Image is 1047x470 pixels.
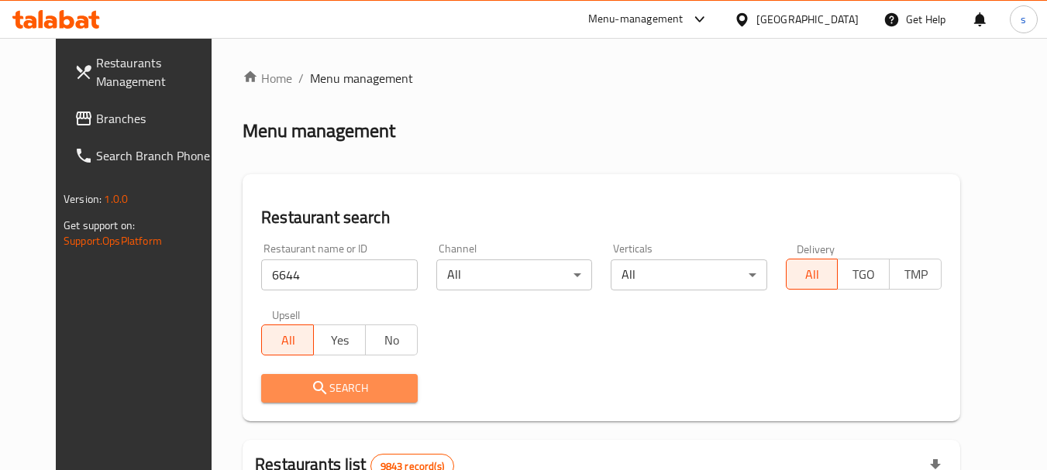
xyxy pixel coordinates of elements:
h2: Restaurant search [261,206,942,229]
span: All [793,263,832,286]
button: All [786,259,839,290]
span: No [372,329,412,352]
a: Restaurants Management [62,44,231,100]
a: Home [243,69,292,87]
span: All [268,329,308,352]
button: All [261,324,314,355]
span: Get support on: [64,215,135,235]
div: [GEOGRAPHIC_DATA] [756,11,859,28]
nav: breadcrumb [243,69,960,87]
h2: Menu management [243,118,395,143]
a: Search Branch Phone [62,137,231,174]
span: Menu management [310,69,413,87]
span: Search [274,379,405,398]
div: All [611,259,766,290]
span: Yes [320,329,360,352]
div: Menu-management [588,10,684,29]
button: No [365,324,418,355]
button: Yes [313,324,366,355]
label: Delivery [797,243,835,254]
span: Restaurants Management [96,53,219,91]
button: TMP [889,259,942,290]
span: Search Branch Phone [96,146,219,165]
input: Search for restaurant name or ID.. [261,259,417,290]
span: Branches [96,109,219,128]
li: / [298,69,304,87]
a: Branches [62,100,231,137]
a: Support.OpsPlatform [64,231,162,251]
div: All [436,259,592,290]
span: 1.0.0 [104,189,128,209]
label: Upsell [272,309,301,320]
button: TGO [837,259,890,290]
button: Search [261,374,417,403]
span: s [1021,11,1026,28]
span: TGO [844,263,883,286]
span: TMP [896,263,935,286]
span: Version: [64,189,102,209]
